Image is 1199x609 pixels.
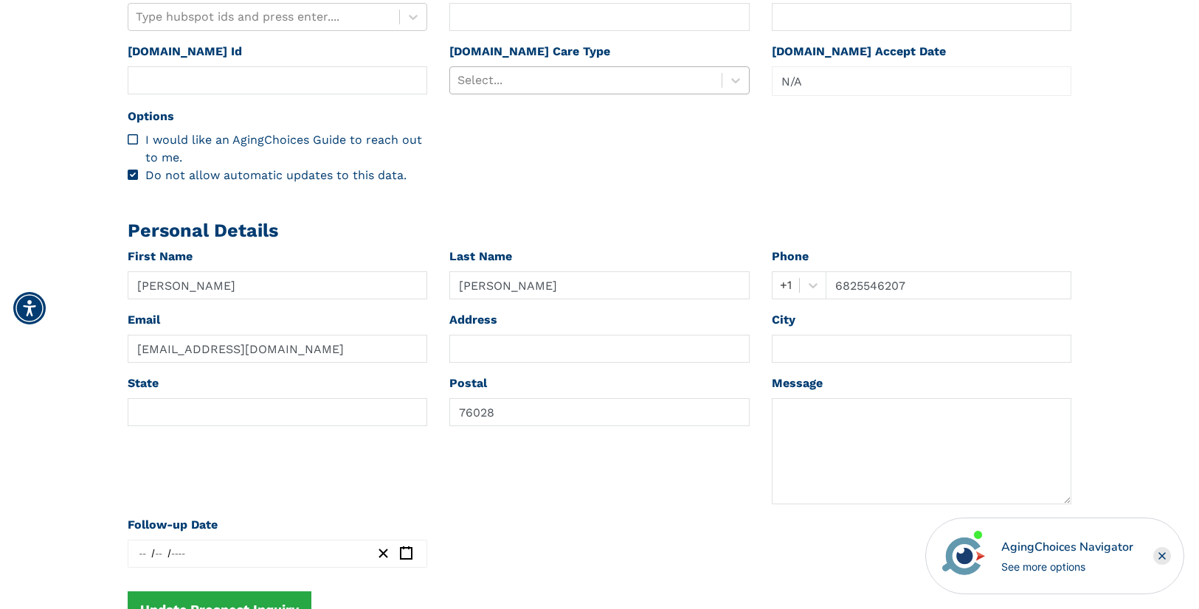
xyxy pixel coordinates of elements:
label: Message [772,375,823,392]
div: I would like an AgingChoices Guide to reach out to me. [128,131,428,167]
label: [DOMAIN_NAME] Accept Date [772,43,946,60]
label: Options [128,108,174,125]
div: See more options [1001,559,1133,574]
label: Phone [772,248,809,265]
label: City [772,311,795,329]
input: -- [154,543,167,563]
label: State [128,375,159,392]
span: / [152,547,155,560]
div: Accessibility Menu [13,292,46,324]
img: avatar [939,531,989,581]
div: Do not allow automatic updates to this data. [128,167,428,184]
div: Do not allow automatic updates to this data. [145,167,428,184]
div: Popover trigger [772,66,1072,96]
label: First Name [128,248,193,265]
div: Close [1153,547,1171,565]
span: / [167,547,170,560]
label: [DOMAIN_NAME] Id [128,43,242,60]
div: I would like an AgingChoices Guide to reach out to me. [145,131,428,167]
div: AgingChoices Navigator [1001,538,1133,556]
label: Last Name [449,248,512,265]
label: Address [449,311,497,329]
label: Postal [449,375,487,392]
input: -- [139,543,152,563]
label: Follow-up Date [128,516,218,534]
h2: Personal Details [128,220,1072,242]
input: ---- [170,543,197,563]
label: [DOMAIN_NAME] Care Type [449,43,610,60]
label: Email [128,311,160,329]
